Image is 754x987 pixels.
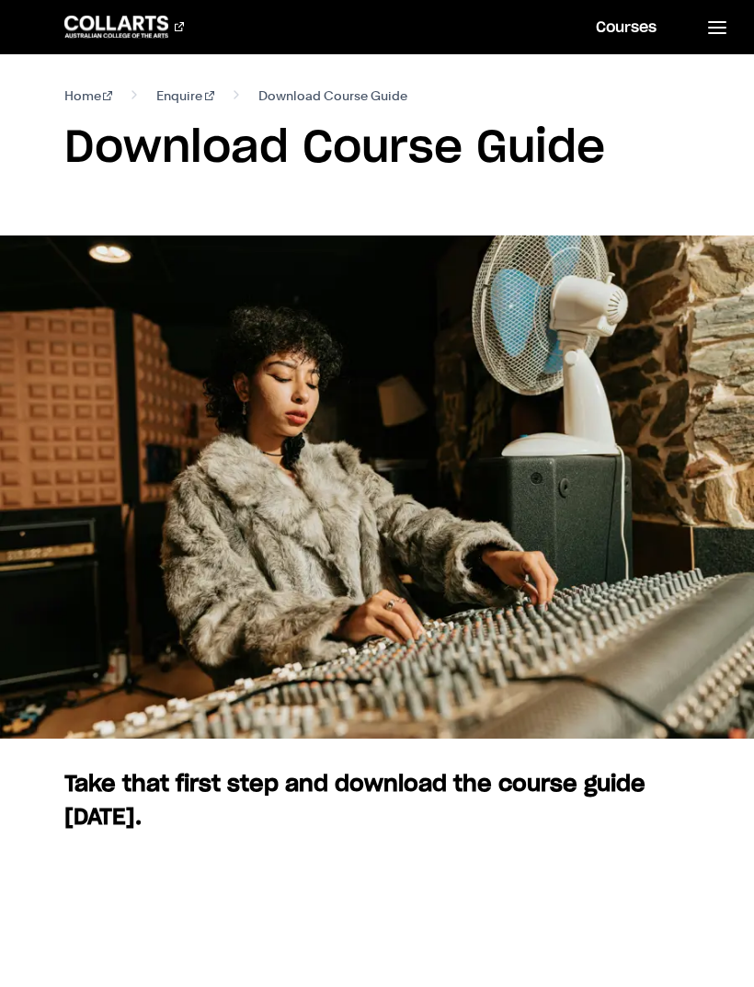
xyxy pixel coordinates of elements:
[156,85,214,107] a: Enquire
[64,121,691,177] h1: Download Course Guide
[64,774,645,829] strong: Take that first step and download the course guide [DATE].
[258,85,407,107] span: Download Course Guide
[64,16,184,38] div: Go to homepage
[64,85,113,107] a: Home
